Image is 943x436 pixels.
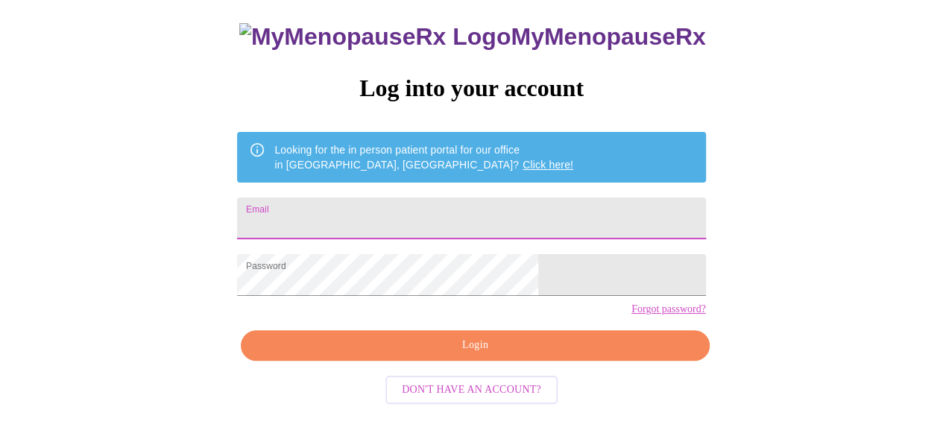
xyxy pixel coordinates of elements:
h3: MyMenopauseRx [239,23,706,51]
a: Don't have an account? [382,382,561,394]
a: Click here! [523,159,573,171]
span: Don't have an account? [402,381,541,399]
button: Login [241,330,709,361]
h3: Log into your account [237,75,705,102]
div: Looking for the in person patient portal for our office in [GEOGRAPHIC_DATA], [GEOGRAPHIC_DATA]? [274,136,573,178]
img: MyMenopauseRx Logo [239,23,511,51]
span: Login [258,336,692,355]
button: Don't have an account? [385,376,558,405]
a: Forgot password? [631,303,706,315]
